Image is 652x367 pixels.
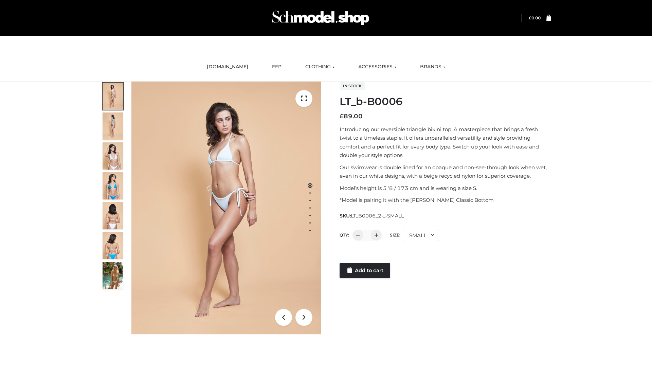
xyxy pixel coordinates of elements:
[340,232,349,238] label: QTY:
[300,59,340,74] a: CLOTHING
[267,59,287,74] a: FFP
[103,262,123,289] img: Arieltop_CloudNine_AzureSky2.jpg
[340,112,363,120] bdi: 89.00
[353,59,401,74] a: ACCESSORIES
[415,59,450,74] a: BRANDS
[103,112,123,140] img: ArielClassicBikiniTop_CloudNine_AzureSky_OW114ECO_2-scaled.jpg
[103,142,123,170] img: ArielClassicBikiniTop_CloudNine_AzureSky_OW114ECO_3-scaled.jpg
[340,125,551,160] p: Introducing our reversible triangle bikini top. A masterpiece that brings a fresh twist to a time...
[529,15,531,20] span: £
[390,232,400,238] label: Size:
[103,202,123,229] img: ArielClassicBikiniTop_CloudNine_AzureSky_OW114ECO_7-scaled.jpg
[529,15,541,20] bdi: 0.00
[340,112,344,120] span: £
[270,4,372,31] img: Schmodel Admin 964
[340,196,551,205] p: *Model is pairing it with the [PERSON_NAME] Classic Bottom
[340,263,390,278] a: Add to cart
[103,172,123,199] img: ArielClassicBikiniTop_CloudNine_AzureSky_OW114ECO_4-scaled.jpg
[340,184,551,193] p: Model’s height is 5 ‘8 / 173 cm and is wearing a size S.
[351,213,404,219] span: LT_B0006_2-_-SMALL
[340,163,551,180] p: Our swimwear is double lined for an opaque and non-see-through look when wet, even in our white d...
[529,15,541,20] a: £0.00
[340,95,551,108] h1: LT_b-B0006
[340,82,365,90] span: In stock
[340,212,404,220] span: SKU:
[404,230,439,241] div: SMALL
[202,59,253,74] a: [DOMAIN_NAME]
[103,83,123,110] img: ArielClassicBikiniTop_CloudNine_AzureSky_OW114ECO_1-scaled.jpg
[131,82,321,334] img: ArielClassicBikiniTop_CloudNine_AzureSky_OW114ECO_1
[103,232,123,259] img: ArielClassicBikiniTop_CloudNine_AzureSky_OW114ECO_8-scaled.jpg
